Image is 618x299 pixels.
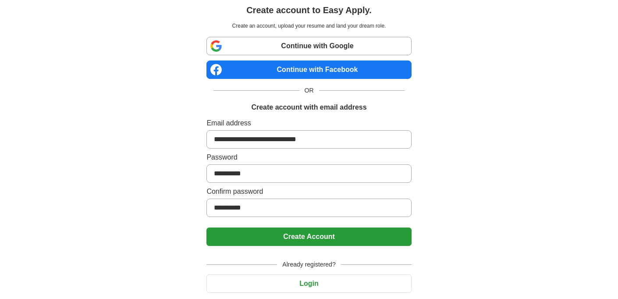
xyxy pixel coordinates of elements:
[208,22,409,30] p: Create an account, upload your resume and land your dream role.
[206,280,411,287] a: Login
[206,274,411,293] button: Login
[206,186,411,197] label: Confirm password
[206,37,411,55] a: Continue with Google
[246,4,372,17] h1: Create account to Easy Apply.
[206,61,411,79] a: Continue with Facebook
[206,152,411,163] label: Password
[251,102,366,113] h1: Create account with email address
[206,228,411,246] button: Create Account
[277,260,341,269] span: Already registered?
[299,86,319,95] span: OR
[206,118,411,128] label: Email address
